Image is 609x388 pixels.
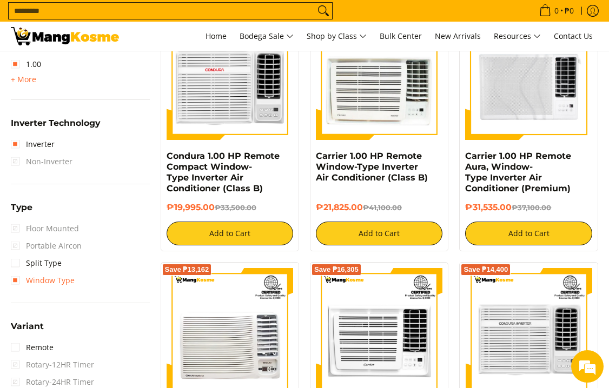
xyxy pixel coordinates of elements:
button: Add to Cart [316,222,442,245]
span: Save ₱13,162 [165,266,209,273]
span: Bodega Sale [240,30,294,43]
span: Floor Mounted [11,220,79,237]
del: ₱33,500.00 [215,203,256,212]
span: ₱0 [563,7,575,15]
a: Bulk Center [374,22,427,51]
span: Portable Aircon [11,237,82,255]
a: Shop by Class [301,22,372,51]
a: 1.00 [11,56,41,73]
a: Carrier 1.00 HP Remote Aura, Window-Type Inverter Air Conditioner (Premium) [465,151,571,193]
img: Bodega Sale Aircon l Mang Kosme: Home Appliances Warehouse Sale [11,27,119,45]
a: Carrier 1.00 HP Remote Window-Type Inverter Air Conditioner (Class B) [316,151,428,183]
span: Non-Inverter [11,153,72,170]
em: Submit [158,304,196,319]
a: Split Type [11,255,62,272]
a: Home [200,22,232,51]
span: + More [11,75,36,84]
del: ₱41,100.00 [363,203,402,212]
a: Remote [11,339,54,356]
textarea: Type your message and click 'Submit' [5,266,206,304]
span: New Arrivals [435,31,481,41]
div: Leave a message [56,61,182,75]
span: Save ₱16,305 [314,266,359,273]
a: Condura 1.00 HP Remote Compact Window-Type Inverter Air Conditioner (Class B) [167,151,280,193]
h6: ₱31,535.00 [465,202,592,213]
img: Condura 1.00 HP Remote Compact Window-Type Inverter Air Conditioner (Class B) [167,13,293,139]
a: Inverter [11,136,55,153]
span: Home [206,31,227,41]
span: • [536,5,577,17]
span: Save ₱14,400 [464,266,508,273]
span: Shop by Class [307,30,367,43]
a: Bodega Sale [234,22,299,51]
span: Variant [11,322,44,331]
button: Add to Cart [465,222,592,245]
summary: Open [11,322,44,339]
span: Rotary-12HR Timer [11,356,94,373]
del: ₱37,100.00 [512,203,551,212]
img: Carrier 1.00 HP Remote Aura, Window-Type Inverter Air Conditioner (Premium) [465,13,592,139]
a: Resources [488,22,546,51]
h6: ₱19,995.00 [167,202,293,213]
span: We are offline. Please leave us a message. [23,122,189,231]
a: Window Type [11,272,75,289]
img: Carrier 1.00 HP Remote Window-Type Inverter Air Conditioner (Class B) [316,13,442,139]
span: Inverter Technology [11,119,100,128]
span: 0 [553,7,560,15]
button: Search [315,3,332,19]
button: Add to Cart [167,222,293,245]
summary: Open [11,203,32,220]
a: New Arrivals [429,22,486,51]
div: Minimize live chat window [177,5,203,31]
summary: Open [11,73,36,86]
h6: ₱21,825.00 [316,202,442,213]
span: Bulk Center [380,31,422,41]
span: Resources [494,30,541,43]
summary: Open [11,119,100,136]
nav: Main Menu [130,22,598,51]
a: Contact Us [548,22,598,51]
span: Type [11,203,32,212]
span: Contact Us [554,31,593,41]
